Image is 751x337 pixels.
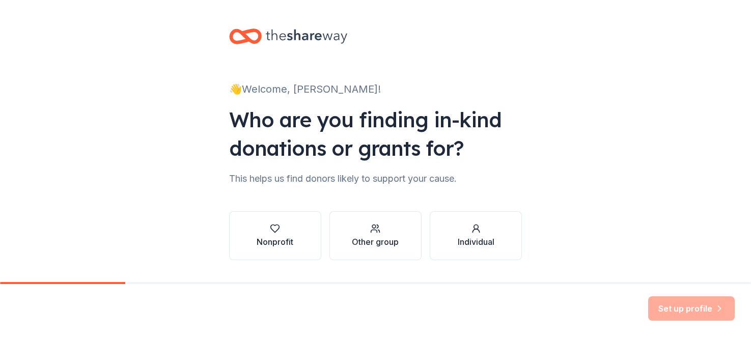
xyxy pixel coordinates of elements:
[229,211,321,260] button: Nonprofit
[229,105,522,162] div: Who are you finding in-kind donations or grants for?
[430,211,522,260] button: Individual
[329,211,422,260] button: Other group
[352,236,399,248] div: Other group
[229,81,522,97] div: 👋 Welcome, [PERSON_NAME]!
[458,236,494,248] div: Individual
[257,236,293,248] div: Nonprofit
[229,171,522,187] div: This helps us find donors likely to support your cause.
